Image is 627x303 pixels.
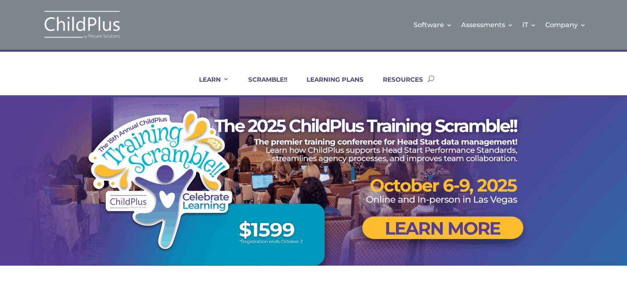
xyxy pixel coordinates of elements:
[373,76,423,95] a: RESOURCES
[545,8,586,41] a: Company
[461,8,513,41] a: Assessments
[414,8,452,41] a: Software
[189,76,229,95] a: LEARN
[522,8,536,41] a: IT
[296,76,364,95] a: LEARNING PLANS
[238,76,287,95] a: SCRAMBLE!!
